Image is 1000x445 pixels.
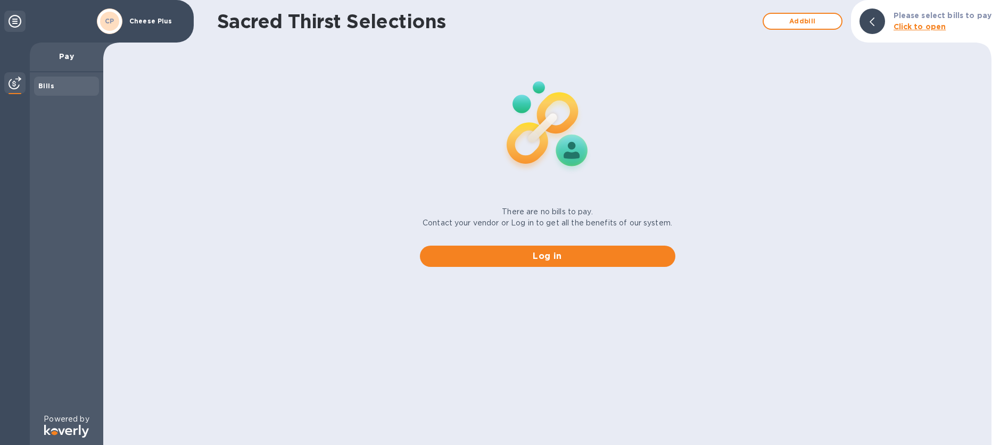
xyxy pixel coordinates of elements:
button: Addbill [763,13,842,30]
b: CP [105,17,114,25]
p: Pay [38,51,95,62]
button: Log in [420,246,675,267]
span: Add bill [772,15,833,28]
img: Logo [44,425,89,438]
b: Bills [38,82,54,90]
h1: Sacred Thirst Selections [217,10,757,32]
b: Click to open [894,22,946,31]
span: Log in [428,250,667,263]
p: Cheese Plus [129,18,183,25]
p: Powered by [44,414,89,425]
p: There are no bills to pay. Contact your vendor or Log in to get all the benefits of our system. [423,206,672,229]
b: Please select bills to pay [894,11,991,20]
